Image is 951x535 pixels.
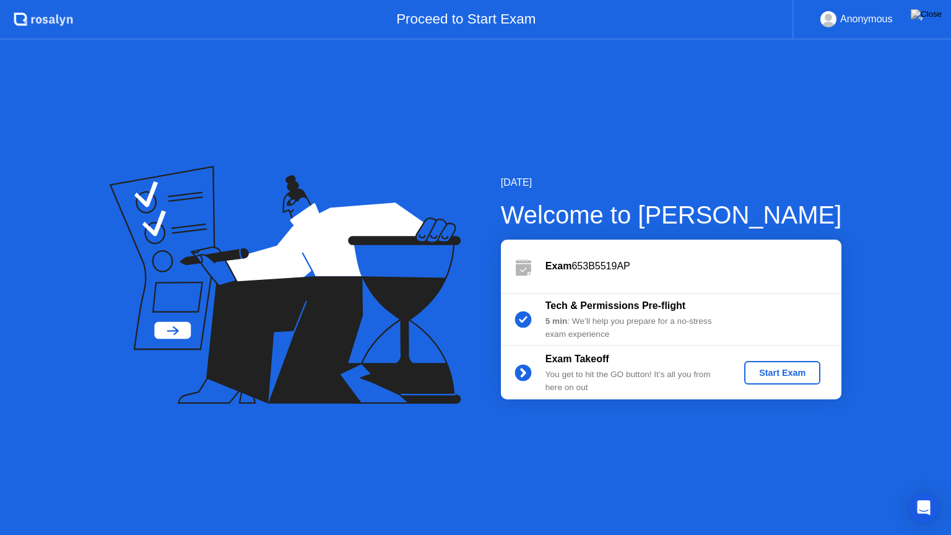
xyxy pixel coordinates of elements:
div: Open Intercom Messenger [909,493,939,523]
b: Exam Takeoff [545,354,609,364]
div: 653B5519AP [545,259,841,274]
div: Anonymous [840,11,893,27]
div: Welcome to [PERSON_NAME] [501,196,842,233]
b: Exam [545,261,572,271]
b: 5 min [545,316,568,326]
div: You get to hit the GO button! It’s all you from here on out [545,368,724,394]
b: Tech & Permissions Pre-flight [545,300,685,311]
div: Start Exam [749,368,815,378]
div: : We’ll help you prepare for a no-stress exam experience [545,315,724,341]
div: [DATE] [501,175,842,190]
button: Start Exam [744,361,820,385]
img: Close [911,9,942,19]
